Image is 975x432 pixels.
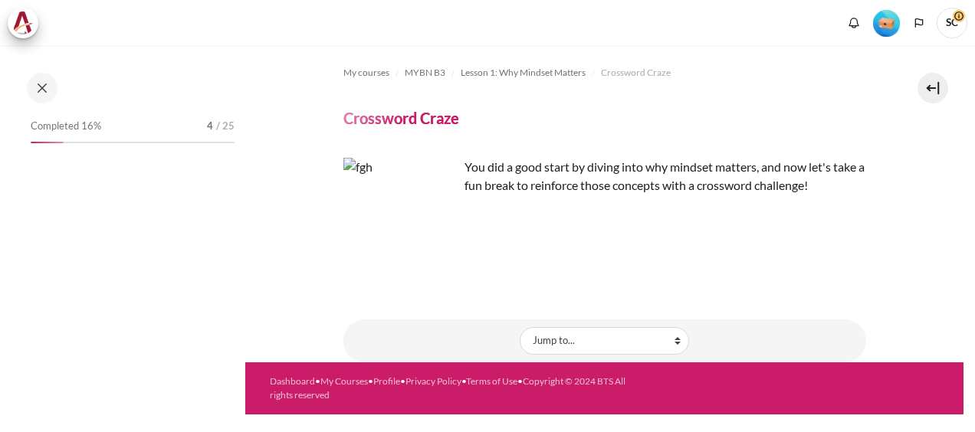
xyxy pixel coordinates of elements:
[343,158,458,273] img: fgh
[343,64,389,82] a: My courses
[873,10,900,37] img: Level #1
[12,11,34,34] img: Architeck
[466,375,517,387] a: Terms of Use
[216,119,235,134] span: / 25
[405,375,461,387] a: Privacy Policy
[343,108,459,128] h4: Crossword Craze
[465,159,865,192] span: You did a good start by diving into why mindset matters, and now let's take a fun break to reinfo...
[245,45,964,362] section: Content
[270,375,629,402] div: • • • • •
[405,64,445,82] a: MYBN B3
[31,142,64,143] div: 16%
[405,66,445,80] span: MYBN B3
[867,8,906,37] a: Level #1
[461,64,586,82] a: Lesson 1: Why Mindset Matters
[908,11,931,34] button: Languages
[270,375,315,387] a: Dashboard
[320,375,368,387] a: My Courses
[343,66,389,80] span: My courses
[31,119,101,134] span: Completed 16%
[873,8,900,37] div: Level #1
[8,8,46,38] a: Architeck Architeck
[461,66,586,80] span: Lesson 1: Why Mindset Matters
[601,64,671,82] a: Crossword Craze
[842,11,865,34] div: Show notification window with no new notifications
[937,8,967,38] span: SC
[343,61,866,85] nav: Navigation bar
[343,273,866,273] iframe: Crossword Craze
[373,375,400,387] a: Profile
[601,66,671,80] span: Crossword Craze
[937,8,967,38] a: User menu
[207,119,213,134] span: 4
